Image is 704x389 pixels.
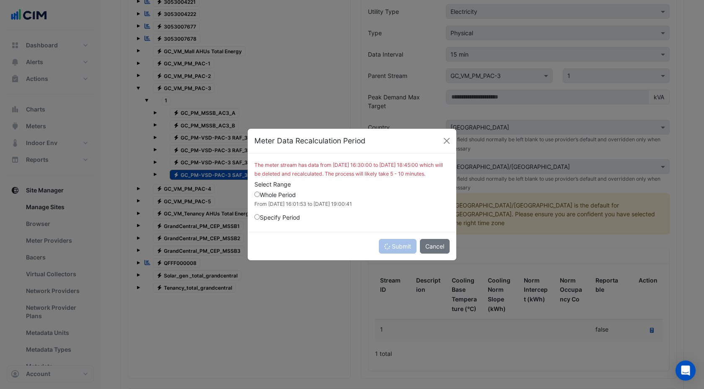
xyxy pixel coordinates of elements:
[440,135,453,147] button: Close
[420,239,450,254] button: Cancel
[254,190,352,208] label: Whole Period
[254,192,260,197] input: Whole Period From [DATE] 16:01:53 to [DATE] 19:00:41
[254,180,450,189] div: Select Range
[254,214,260,220] input: Specify Period
[254,213,300,222] label: Specify Period
[254,201,352,207] small: From [DATE] 16:01:53 to [DATE] 19:00:41
[254,135,365,146] h5: Meter Data Recalculation Period
[254,162,443,177] small: The meter stream has data from [DATE] 16:30:00 to [DATE] 18:45:00 which will be deleted and recal...
[676,360,696,381] div: Open Intercom Messenger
